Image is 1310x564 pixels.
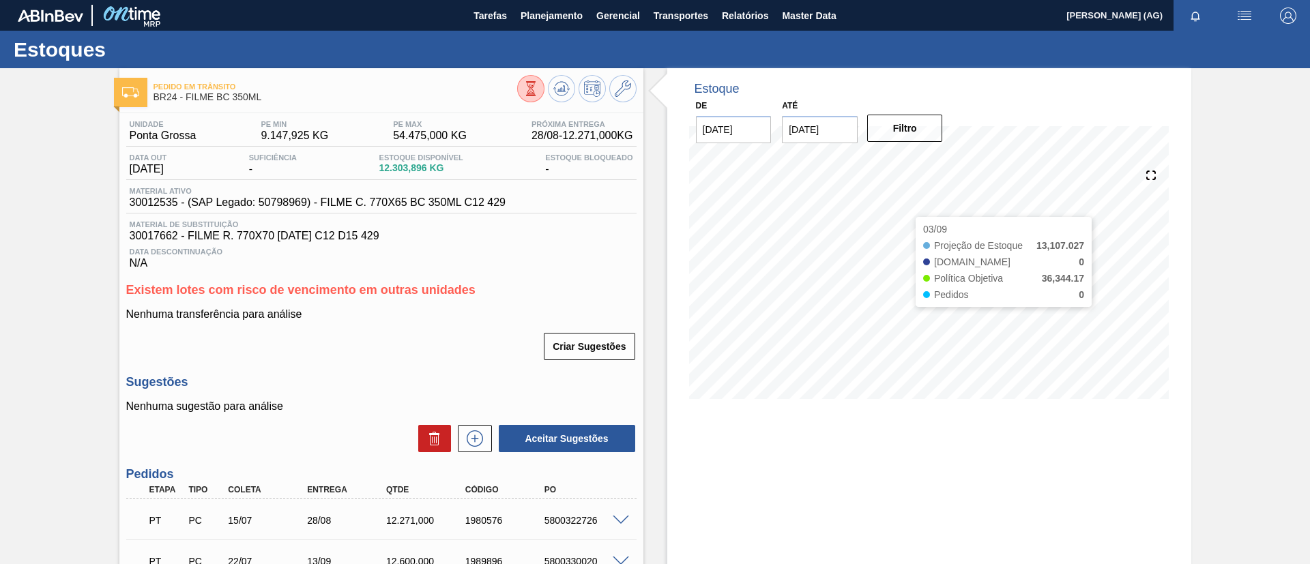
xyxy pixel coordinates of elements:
[782,8,836,24] span: Master Data
[379,163,463,173] span: 12.303,896 KG
[462,485,551,494] div: Código
[261,130,328,142] span: 9.147,925 KG
[411,425,451,452] div: Excluir Sugestões
[130,248,633,256] span: Data Descontinuação
[542,153,636,175] div: -
[304,515,392,526] div: 28/08/2025
[609,75,637,102] button: Ir ao Master Data / Geral
[130,196,506,209] span: 30012535 - (SAP Legado: 50798969) - FILME C. 770X65 BC 350ML C12 429
[521,8,583,24] span: Planejamento
[224,515,313,526] div: 15/07/2025
[261,120,328,128] span: PE MIN
[541,485,630,494] div: PO
[130,153,167,162] span: Data out
[249,153,297,162] span: Suficiência
[154,92,517,102] span: BR24 - FILME BC 350ML
[867,115,943,142] button: Filtro
[154,83,517,91] span: Pedido em Trânsito
[130,230,633,242] span: 30017662 - FILME R. 770X70 [DATE] C12 D15 429
[548,75,575,102] button: Atualizar Gráfico
[499,425,635,452] button: Aceitar Sugestões
[130,130,196,142] span: Ponta Grossa
[126,467,637,481] h3: Pedidos
[126,375,637,389] h3: Sugestões
[130,163,167,175] span: [DATE]
[130,220,633,228] span: Material de Substituição
[696,101,708,110] label: De
[130,120,196,128] span: Unidade
[1174,6,1217,25] button: Notificações
[696,116,772,143] input: dd/mm/yyyy
[532,130,633,142] span: 28/08 - 12.271,000 KG
[126,242,637,269] div: N/A
[185,515,226,526] div: Pedido de Compra
[126,283,476,297] span: Existem lotes com risco de vencimento em outras unidades
[474,8,507,24] span: Tarefas
[146,505,187,535] div: Pedido em Trânsito
[383,515,471,526] div: 12.271,000
[545,153,632,162] span: Estoque Bloqueado
[130,187,506,195] span: Material ativo
[654,8,708,24] span: Transportes
[383,485,471,494] div: Qtde
[782,101,798,110] label: Até
[1280,8,1296,24] img: Logout
[545,331,636,361] div: Criar Sugestões
[185,485,226,494] div: Tipo
[393,120,467,128] span: PE MAX
[246,153,300,175] div: -
[126,308,637,321] p: Nenhuma transferência para análise
[224,485,313,494] div: Coleta
[18,10,83,22] img: TNhmsLtSVTkK8tSr43FrP2fwEKptu5GPRR3wAAAABJRU5ErkJggg==
[579,75,606,102] button: Programar Estoque
[492,424,637,454] div: Aceitar Sugestões
[1236,8,1253,24] img: userActions
[462,515,551,526] div: 1980576
[541,515,630,526] div: 5800322726
[14,42,256,57] h1: Estoques
[532,120,633,128] span: Próxima Entrega
[782,116,858,143] input: dd/mm/yyyy
[304,485,392,494] div: Entrega
[126,400,637,413] p: Nenhuma sugestão para análise
[149,515,184,526] p: PT
[379,153,463,162] span: Estoque Disponível
[146,485,187,494] div: Etapa
[393,130,467,142] span: 54.475,000 KG
[122,87,139,98] img: Ícone
[695,82,740,96] div: Estoque
[451,425,492,452] div: Nova sugestão
[722,8,768,24] span: Relatórios
[544,333,635,360] button: Criar Sugestões
[517,75,544,102] button: Visão Geral dos Estoques
[596,8,640,24] span: Gerencial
